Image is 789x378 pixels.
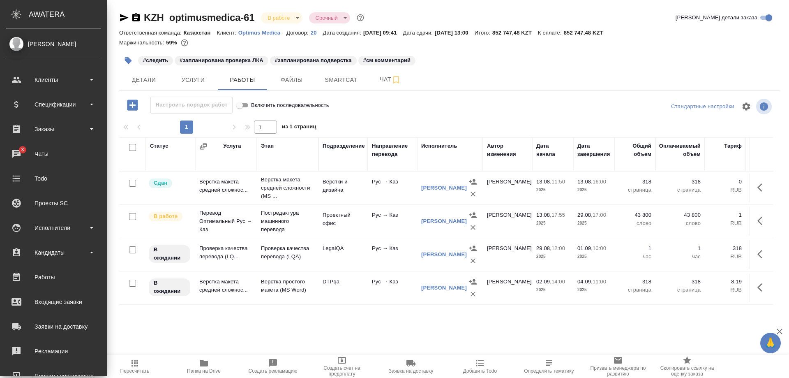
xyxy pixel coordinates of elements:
span: Посмотреть информацию [756,99,773,114]
span: Настроить таблицу [736,97,756,116]
div: Заказы [6,123,101,135]
td: LegalQA [318,240,368,269]
div: В работе [309,12,350,23]
p: 29.08, [577,212,593,218]
p: час [660,253,701,261]
div: AWATERA [29,6,107,23]
p: слово [660,219,701,227]
div: Рекламации [6,345,101,357]
td: Проверка качества перевода (LQ... [195,240,257,269]
p: 16:00 [593,179,606,185]
p: 12:00 [551,245,565,251]
p: 59% [166,39,179,46]
p: Клиент: [217,30,238,36]
p: 13.08, [577,179,593,185]
p: час [618,253,651,261]
td: Проектный офис [318,207,368,236]
p: 318 [660,278,701,286]
div: Автор изменения [487,142,528,158]
button: Призвать менеджера по развитию [584,355,653,378]
span: Услуги [173,75,213,85]
span: [PERSON_NAME] детали заказа [676,14,757,22]
a: Рекламации [2,341,105,362]
p: 318 [709,244,742,253]
p: 13.08, [536,179,551,185]
div: Менеджер проверил работу исполнителя, передает ее на следующий этап [148,178,191,189]
p: 43 800 [618,211,651,219]
button: Здесь прячутся важные кнопки [752,178,772,197]
p: 20 [311,30,323,36]
p: 2025 [536,219,569,227]
p: Верстка простого макета (MS Word) [261,278,314,294]
button: Удалить [467,255,479,267]
td: Рус → Каз [368,240,417,269]
span: Создать рекламацию [249,368,298,374]
span: из 1 страниц [282,122,316,134]
div: Входящие заявки [6,296,101,308]
td: [PERSON_NAME] [483,274,532,302]
span: Папка на Drive [187,368,221,374]
div: split button [669,100,736,113]
p: 02.09, [536,278,551,285]
td: Верстка макета средней сложнос... [195,174,257,202]
td: Верстки и дизайна [318,174,368,202]
button: Доп статусы указывают на важность/срочность заказа [355,12,366,23]
div: Проекты SC [6,197,101,209]
div: Исполнитель назначен, приступать к работе пока рано [148,244,191,264]
button: Сгруппировать [199,142,208,151]
p: 8,19 [709,278,742,286]
button: Добавить тэг [119,51,137,70]
p: #запланирована проверка ЛКА [180,56,263,65]
button: Скопировать ссылку [131,13,141,23]
button: Назначить [467,176,479,188]
span: Детали [124,75,164,85]
p: 852 747,48 KZT [564,30,609,36]
p: Постредактура машинного перевода [261,209,314,234]
button: Добавить работу [121,97,144,114]
p: [DATE] 09:41 [363,30,403,36]
p: слово [618,219,651,227]
div: Общий объем [618,142,651,158]
button: Здесь прячутся важные кнопки [752,211,772,231]
div: Исполнитель назначен, приступать к работе пока рано [148,278,191,297]
p: 1 [618,244,651,253]
span: Создать счет на предоплату [312,365,371,377]
button: 46722.42 RUB; [179,37,190,48]
td: [PERSON_NAME] [483,174,532,202]
p: 318 [618,178,651,186]
td: [PERSON_NAME] [483,240,532,269]
button: Удалить [467,288,479,300]
p: 11:50 [551,179,565,185]
p: В работе [154,212,178,220]
span: следить [137,56,174,63]
p: 14:00 [551,278,565,285]
div: Спецификации [6,98,101,111]
td: DTPqa [318,274,368,302]
p: 2025 [577,186,610,194]
p: 1 [709,211,742,219]
p: 852 747,48 KZT [492,30,538,36]
p: #следить [143,56,168,65]
div: Todo [6,172,101,185]
button: Здесь прячутся важные кнопки [752,278,772,297]
p: Дата сдачи: [403,30,435,36]
div: Направление перевода [372,142,413,158]
p: 04.09, [577,278,593,285]
p: 2025 [536,253,569,261]
button: Назначить [467,242,479,255]
span: Работы [223,75,262,85]
button: Создать счет на предоплату [307,355,376,378]
p: Итого: [475,30,492,36]
p: 318 [618,278,651,286]
a: Заявки на доставку [2,316,105,337]
p: 2025 [577,286,610,294]
div: Чаты [6,148,101,160]
span: 3 [16,146,29,154]
span: Пересчитать [120,368,150,374]
p: RUB [709,286,742,294]
div: Кандидаты [6,246,101,259]
button: Папка на Drive [169,355,238,378]
a: Работы [2,267,105,288]
span: Призвать менеджера по развитию [588,365,648,377]
p: Верстка макета средней сложности (MS ... [261,176,314,200]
